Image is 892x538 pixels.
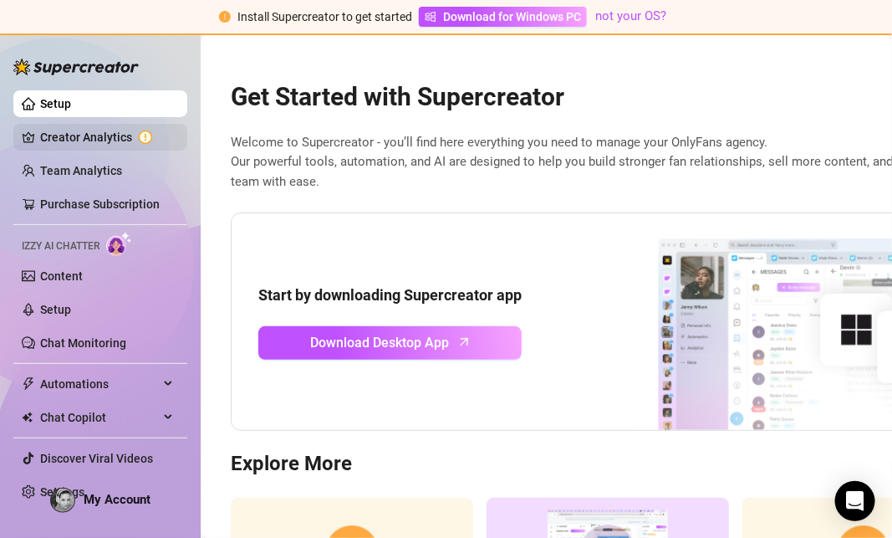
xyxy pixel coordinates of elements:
[258,286,522,304] strong: Start by downloading Supercreator app
[425,11,436,23] span: windows
[219,11,231,23] span: exclamation-circle
[40,485,84,499] a: Settings
[40,404,159,431] span: Chat Copilot
[455,332,474,351] span: arrow-up
[40,164,122,177] a: Team Analytics
[595,8,666,23] a: not your OS?
[835,481,875,521] div: Open Intercom Messenger
[40,336,126,350] a: Chat Monitoring
[106,232,132,256] img: AI Chatter
[40,452,153,465] a: Discover Viral Videos
[40,303,71,316] a: Setup
[84,492,150,507] span: My Account
[40,97,71,110] a: Setup
[40,371,159,397] span: Automations
[22,412,33,423] img: Chat Copilot
[443,8,581,26] span: Download for Windows PC
[311,332,450,353] span: Download Desktop App
[40,124,174,151] a: Creator Analytics exclamation-circle
[237,10,412,23] span: Install Supercreator to get started
[258,326,522,360] a: Download Desktop Apparrow-up
[40,197,160,211] a: Purchase Subscription
[51,489,74,512] img: ACg8ocKBz3v_aXGc8U40dUAkg5EBm6QXRUyokKJWVgLoUFGHsnvtFjYY3g=s96-c
[13,59,139,75] img: logo-BBDzfeDw.svg
[419,7,587,27] a: Download for Windows PC
[40,269,83,283] a: Content
[22,377,35,391] span: thunderbolt
[22,238,99,254] span: Izzy AI Chatter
